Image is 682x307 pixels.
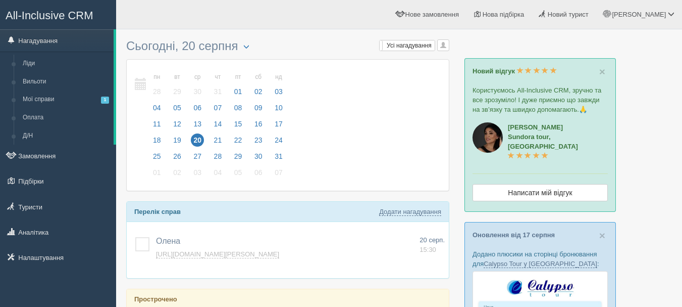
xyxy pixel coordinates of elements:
span: 25 [150,150,164,163]
span: 28 [150,85,164,98]
span: 1 [101,97,109,103]
span: 12 [171,117,184,130]
a: 03 [188,167,207,183]
a: 01 [147,167,167,183]
span: 06 [191,101,204,114]
span: 15:30 [419,246,436,253]
span: Усі нагадування [387,42,432,49]
span: Новий турист [548,11,589,18]
a: 06 [249,167,268,183]
a: 23 [249,135,268,151]
a: 15 [229,118,248,135]
span: 30 [191,85,204,98]
small: вт [171,73,184,81]
a: [URL][DOMAIN_NAME][PERSON_NAME] [156,250,279,258]
span: 29 [232,150,245,163]
span: 02 [171,166,184,179]
a: Написати мій відгук [473,184,608,201]
a: 26 [168,151,187,167]
a: 18 [147,135,167,151]
a: сб 02 [249,67,268,102]
span: 06 [252,166,265,179]
span: × [599,66,605,77]
a: Новий відгук [473,67,557,75]
span: 20 [191,134,204,147]
a: [PERSON_NAME]Sundora tour, [GEOGRAPHIC_DATA] [508,123,578,160]
a: 06 [188,102,207,118]
span: 20 серп. [419,236,445,244]
span: 29 [171,85,184,98]
small: сб [252,73,265,81]
a: 31 [269,151,286,167]
button: Close [599,66,605,77]
a: 22 [229,135,248,151]
span: 02 [252,85,265,98]
a: 04 [147,102,167,118]
small: чт [212,73,225,81]
a: 12 [168,118,187,135]
span: 18 [150,134,164,147]
span: Олена [156,237,180,245]
span: 24 [272,134,285,147]
span: 21 [212,134,225,147]
button: Close [599,230,605,241]
a: пт 01 [229,67,248,102]
a: Д/Н [18,127,114,145]
a: Calypso Tour у [GEOGRAPHIC_DATA] [484,260,597,268]
small: ср [191,73,204,81]
a: ср 30 [188,67,207,102]
a: 21 [208,135,228,151]
a: 17 [269,118,286,135]
span: 09 [252,101,265,114]
span: × [599,230,605,241]
a: 30 [249,151,268,167]
a: 10 [269,102,286,118]
h3: Сьогодні, 20 серпня [126,39,449,54]
a: 11 [147,118,167,135]
span: 01 [150,166,164,179]
span: 15 [232,117,245,130]
span: [PERSON_NAME] [612,11,666,18]
a: 13 [188,118,207,135]
a: 19 [168,135,187,151]
span: 14 [212,117,225,130]
a: Оновлення від 17 серпня [473,231,555,239]
a: 02 [168,167,187,183]
a: 29 [229,151,248,167]
a: Додати нагадування [379,208,441,216]
p: Додано плюсики на сторінці бронювання для : [473,249,608,269]
p: Користуємось All-Inclusive CRM, зручно та все зрозуміло! І дуже приємно що завжди на зв’язку та ш... [473,85,608,114]
span: 31 [272,150,285,163]
span: 19 [171,134,184,147]
span: 16 [252,117,265,130]
a: All-Inclusive CRM [1,1,116,28]
b: Прострочено [134,295,177,303]
small: нд [272,73,285,81]
span: 07 [272,166,285,179]
a: 28 [208,151,228,167]
a: 20 [188,135,207,151]
a: 25 [147,151,167,167]
span: 23 [252,134,265,147]
span: 05 [232,166,245,179]
span: 28 [212,150,225,163]
small: пт [232,73,245,81]
a: чт 31 [208,67,228,102]
span: 22 [232,134,245,147]
a: пн 28 [147,67,167,102]
span: 11 [150,117,164,130]
span: 03 [272,85,285,98]
a: 05 [229,167,248,183]
span: Нове замовлення [405,11,459,18]
span: 04 [212,166,225,179]
span: 01 [232,85,245,98]
span: 05 [171,101,184,114]
span: 10 [272,101,285,114]
a: 04 [208,167,228,183]
span: 04 [150,101,164,114]
a: 27 [188,151,207,167]
a: Ліди [18,55,114,73]
span: 03 [191,166,204,179]
span: 30 [252,150,265,163]
a: 07 [208,102,228,118]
